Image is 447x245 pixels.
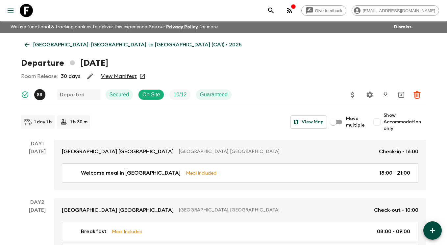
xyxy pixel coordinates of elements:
[200,91,228,99] p: Guaranteed
[34,119,52,125] p: 1 day 1 h
[395,88,408,101] button: Archive (Completed, Cancelled or Unsynced Departures only)
[173,91,186,99] p: 10 / 12
[410,88,424,101] button: Delete
[81,169,181,177] p: Welcome meal in [GEOGRAPHIC_DATA]
[179,148,374,155] p: [GEOGRAPHIC_DATA], [GEOGRAPHIC_DATA]
[142,91,160,99] p: On Site
[106,89,133,100] div: Secured
[384,112,426,132] span: Show Accommodation only
[392,22,413,32] button: Dismiss
[352,5,439,16] div: [EMAIL_ADDRESS][DOMAIN_NAME]
[62,206,174,214] p: [GEOGRAPHIC_DATA] [GEOGRAPHIC_DATA]
[33,41,242,49] p: [GEOGRAPHIC_DATA]: [GEOGRAPHIC_DATA] to [GEOGRAPHIC_DATA] (CA1) • 2025
[4,4,17,17] button: menu
[60,91,85,99] p: Departed
[377,228,410,235] p: 08:00 - 09:00
[21,140,54,148] p: Day 1
[54,198,426,222] a: [GEOGRAPHIC_DATA] [GEOGRAPHIC_DATA][GEOGRAPHIC_DATA], [GEOGRAPHIC_DATA]Check-out - 10:00
[70,119,87,125] p: 1 h 30 m
[179,207,369,213] p: [GEOGRAPHIC_DATA], [GEOGRAPHIC_DATA]
[54,140,426,163] a: [GEOGRAPHIC_DATA] [GEOGRAPHIC_DATA][GEOGRAPHIC_DATA], [GEOGRAPHIC_DATA]Check-in - 16:00
[81,228,107,235] p: Breakfast
[21,38,245,51] a: [GEOGRAPHIC_DATA]: [GEOGRAPHIC_DATA] to [GEOGRAPHIC_DATA] (CA1) • 2025
[264,4,278,17] button: search adventures
[379,169,410,177] p: 18:00 - 21:00
[21,198,54,206] p: Day 2
[379,88,392,101] button: Download CSV
[101,73,137,80] a: View Manifest
[346,115,365,129] span: Move multiple
[21,57,108,70] h1: Departure [DATE]
[186,169,216,177] p: Meal Included
[379,148,418,156] p: Check-in - 16:00
[166,25,198,29] a: Privacy Policy
[62,148,174,156] p: [GEOGRAPHIC_DATA] [GEOGRAPHIC_DATA]
[374,206,418,214] p: Check-out - 10:00
[21,72,58,80] p: Room Release:
[112,228,142,235] p: Meal Included
[169,89,190,100] div: Trip Fill
[346,88,359,101] button: Update Price, Early Bird Discount and Costs
[8,21,221,33] p: We use functional & tracking cookies to deliver this experience. See our for more.
[21,91,29,99] svg: Synced Successfully
[110,91,129,99] p: Secured
[61,72,80,80] p: 30 days
[301,5,346,16] a: Give feedback
[34,91,47,96] span: Steve Smith
[62,163,418,183] a: Welcome meal in [GEOGRAPHIC_DATA]Meal Included18:00 - 21:00
[363,88,376,101] button: Settings
[62,222,418,241] a: BreakfastMeal Included08:00 - 09:00
[359,8,439,13] span: [EMAIL_ADDRESS][DOMAIN_NAME]
[311,8,346,13] span: Give feedback
[138,89,164,100] div: On Site
[290,115,327,129] button: View Map
[29,148,46,190] div: [DATE]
